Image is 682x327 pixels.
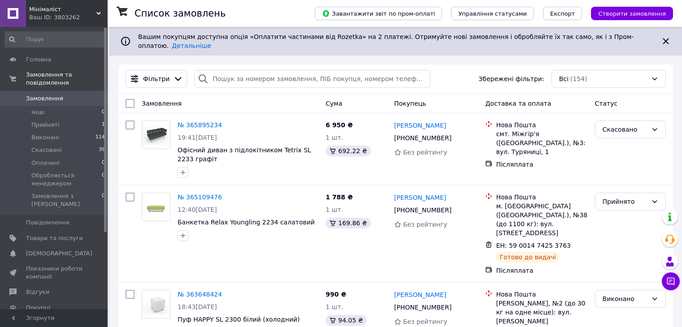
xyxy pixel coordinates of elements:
[326,218,370,228] div: 169.86 ₴
[178,194,222,201] a: № 365109476
[31,159,60,167] span: Оплачені
[31,121,59,129] span: Прийняті
[458,10,527,17] span: Управління статусами
[102,172,105,188] span: 0
[394,121,446,130] a: [PERSON_NAME]
[315,7,442,20] button: Завантажити звіт по пром-оплаті
[485,100,551,107] span: Доставка та оплата
[102,192,105,208] span: 0
[26,71,108,87] span: Замовлення та повідомлення
[102,159,105,167] span: 0
[326,206,343,213] span: 1 шт.
[31,108,44,116] span: Нові
[102,108,105,116] span: 0
[603,294,647,304] div: Виконано
[598,10,666,17] span: Створити замовлення
[26,304,50,312] span: Покупці
[496,129,587,156] div: смт. Міжгір'я ([GEOGRAPHIC_DATA].), №3: вул. Туряниці, 1
[543,7,582,20] button: Експорт
[603,197,647,207] div: Прийнято
[662,272,680,290] button: Чат з покупцем
[26,250,92,258] span: [DEMOGRAPHIC_DATA]
[142,193,170,221] a: Фото товару
[31,146,62,154] span: Скасовані
[595,100,618,107] span: Статус
[559,74,569,83] span: Всі
[392,301,453,314] div: [PHONE_NUMBER]
[392,204,453,216] div: [PHONE_NUMBER]
[326,291,346,298] span: 990 ₴
[496,193,587,202] div: Нова Пошта
[326,315,366,326] div: 94.05 ₴
[496,290,587,299] div: Нова Пошта
[403,221,447,228] span: Без рейтингу
[496,252,560,262] div: Готово до видачі
[322,9,435,17] span: Завантажити звіт по пром-оплаті
[26,219,70,227] span: Повідомлення
[31,192,102,208] span: Замовлення з [PERSON_NAME]
[178,121,222,129] a: № 365895234
[4,31,106,47] input: Пошук
[326,303,343,310] span: 1 шт.
[496,202,587,237] div: м. [GEOGRAPHIC_DATA] ([GEOGRAPHIC_DATA].), №38 (до 1100 кг): вул. [STREET_ADDRESS]
[403,149,447,156] span: Без рейтингу
[550,10,575,17] span: Експорт
[96,133,105,142] span: 114
[326,100,342,107] span: Cума
[178,316,300,323] a: Пуф HAPPY SL 2300 білий (холодний)
[142,120,170,149] a: Фото товару
[591,7,673,20] button: Створити замовлення
[392,132,453,144] div: [PHONE_NUMBER]
[26,234,83,242] span: Товари та послуги
[394,100,426,107] span: Покупець
[582,9,673,17] a: Створити замовлення
[326,134,343,141] span: 1 шт.
[326,146,370,156] div: 692.22 ₴
[142,290,170,318] a: Фото товару
[178,291,222,298] a: № 363648424
[496,160,587,169] div: Післяплата
[394,193,446,202] a: [PERSON_NAME]
[29,13,108,22] div: Ваш ID: 3803262
[26,56,51,64] span: Головна
[142,197,170,218] img: Фото товару
[178,219,315,226] a: Банкетка Relax Youngling 2234 салатовий
[496,266,587,275] div: Післяплата
[178,134,217,141] span: 19:41[DATE]
[26,95,63,103] span: Замовлення
[394,290,446,299] a: [PERSON_NAME]
[31,172,102,188] span: Обробляється менеджером
[99,146,105,154] span: 39
[496,242,571,249] span: ЕН: 59 0014 7425 3763
[570,75,587,82] span: (154)
[29,5,96,13] span: Мінімаліст
[142,125,170,146] img: Фото товару
[142,100,182,107] span: Замовлення
[143,74,169,83] span: Фільтри
[31,133,59,142] span: Виконані
[26,265,83,281] span: Показники роботи компанії
[326,121,353,129] span: 6 950 ₴
[26,288,49,296] span: Відгуки
[326,194,353,201] span: 1 788 ₴
[478,74,544,83] span: Збережені фільтри:
[142,294,170,315] img: Фото товару
[172,42,211,49] a: Детальніше
[403,318,447,325] span: Без рейтингу
[451,7,534,20] button: Управління статусами
[178,146,311,163] a: Офісний диван з підлокітником Tetrix SL 2233 графіт
[496,120,587,129] div: Нова Пошта
[102,121,105,129] span: 1
[138,33,634,49] span: Вашим покупцям доступна опція «Оплатити частинами від Rozetka» на 2 платежі. Отримуйте нові замов...
[135,8,226,19] h1: Список замовлень
[178,206,217,213] span: 12:40[DATE]
[603,125,647,134] div: Скасовано
[194,70,430,88] input: Пошук за номером замовлення, ПІБ покупця, номером телефону, Email, номером накладної
[178,303,217,310] span: 18:43[DATE]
